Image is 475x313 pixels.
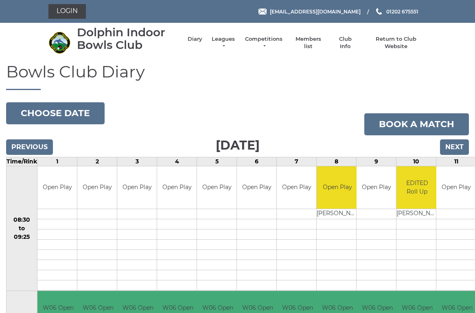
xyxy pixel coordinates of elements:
a: Members list [291,35,325,50]
a: Email [EMAIL_ADDRESS][DOMAIN_NAME] [258,8,361,15]
button: Choose date [6,102,105,124]
td: 7 [277,157,317,166]
td: 4 [157,157,197,166]
td: 8 [317,157,357,166]
h1: Bowls Club Diary [6,63,469,90]
td: Open Play [117,166,157,209]
a: Diary [188,35,202,43]
div: Dolphin Indoor Bowls Club [77,26,179,51]
td: Time/Rink [7,157,37,166]
td: 6 [237,157,277,166]
td: 9 [357,157,396,166]
td: [PERSON_NAME] [396,209,438,219]
a: Club Info [333,35,357,50]
td: Open Play [37,166,77,209]
td: Open Play [277,166,316,209]
td: [PERSON_NAME] [317,209,358,219]
a: Login [48,4,86,19]
td: 2 [77,157,117,166]
img: Email [258,9,267,15]
span: 01202 675551 [386,8,418,14]
td: EDITED Roll Up [396,166,438,209]
a: Phone us 01202 675551 [375,8,418,15]
td: Open Play [317,166,358,209]
td: Open Play [197,166,236,209]
a: Book a match [364,113,469,135]
td: Open Play [237,166,276,209]
td: Open Play [357,166,396,209]
a: Competitions [244,35,283,50]
input: Previous [6,139,53,155]
td: Open Play [77,166,117,209]
td: 08:30 to 09:25 [7,166,37,291]
span: [EMAIL_ADDRESS][DOMAIN_NAME] [270,8,361,14]
td: 3 [117,157,157,166]
a: Return to Club Website [365,35,427,50]
td: 1 [37,157,77,166]
input: Next [440,139,469,155]
img: Phone us [376,8,382,15]
td: 5 [197,157,237,166]
a: Leagues [210,35,236,50]
img: Dolphin Indoor Bowls Club [48,31,71,54]
td: 10 [396,157,436,166]
td: Open Play [157,166,197,209]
